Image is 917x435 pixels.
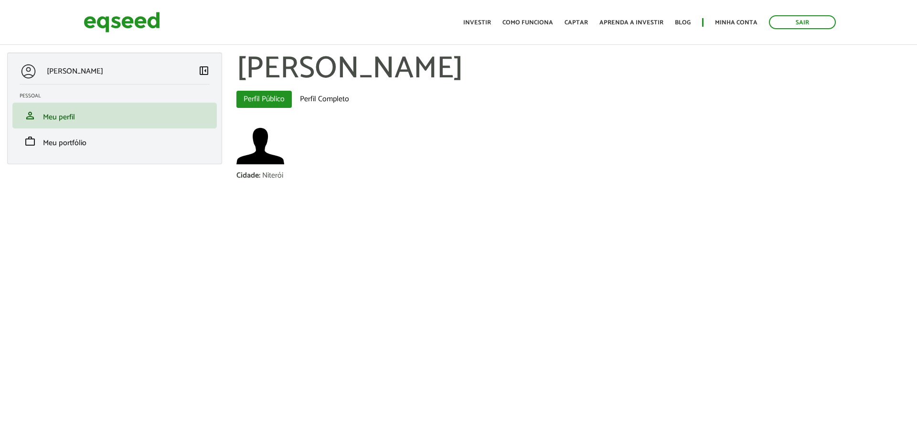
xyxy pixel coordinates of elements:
a: Captar [565,20,588,26]
a: personMeu perfil [20,110,210,121]
span: Meu perfil [43,111,75,124]
a: Ver perfil do usuário. [236,122,284,170]
a: Perfil Público [236,91,292,108]
p: [PERSON_NAME] [47,67,103,76]
span: left_panel_close [198,65,210,76]
a: Sair [769,15,836,29]
span: work [24,136,36,147]
div: Niterói [262,172,283,180]
img: EqSeed [84,10,160,35]
a: Investir [463,20,491,26]
a: workMeu portfólio [20,136,210,147]
span: : [259,169,260,182]
li: Meu portfólio [12,128,217,154]
h1: [PERSON_NAME] [236,53,910,86]
a: Colapsar menu [198,65,210,78]
h2: Pessoal [20,93,217,99]
a: Aprenda a investir [599,20,663,26]
span: person [24,110,36,121]
a: Blog [675,20,691,26]
a: Minha conta [715,20,757,26]
div: Cidade [236,172,262,180]
li: Meu perfil [12,103,217,128]
span: Meu portfólio [43,137,86,149]
img: Foto de IGOR NATARIO PINHEIRO [236,122,284,170]
a: Como funciona [502,20,553,26]
a: Perfil Completo [293,91,356,108]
